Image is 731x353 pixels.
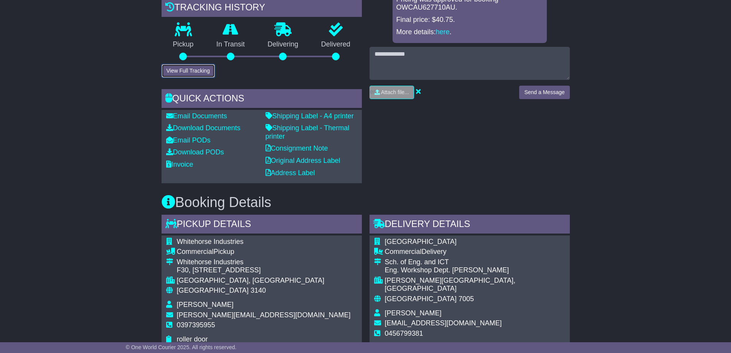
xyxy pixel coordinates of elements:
h3: Booking Details [162,195,570,210]
div: Eng. Workshop Dept. [PERSON_NAME] [385,266,565,275]
p: Delivering [256,40,310,49]
a: Address Label [266,169,315,177]
a: Shipping Label - A4 printer [266,112,354,120]
span: [PERSON_NAME] [385,309,442,317]
div: Quick Actions [162,89,362,110]
button: Send a Message [519,86,569,99]
a: Download PODs [166,148,224,156]
span: [GEOGRAPHIC_DATA] [177,287,249,294]
span: [PERSON_NAME][EMAIL_ADDRESS][DOMAIN_NAME] [177,311,351,319]
p: Pickup [162,40,205,49]
a: here [436,28,450,36]
p: Delivered [310,40,362,49]
span: [GEOGRAPHIC_DATA] [385,295,457,303]
span: [PERSON_NAME] [177,301,234,308]
span: Commercial [177,248,214,255]
a: Invoice [166,161,193,168]
a: Email PODs [166,136,211,144]
div: Whitehorse Industries [177,258,351,267]
span: 0397395955 [177,321,215,329]
span: roller door [177,335,208,343]
p: Final price: $40.75. [396,16,543,24]
a: Consignment Note [266,144,328,152]
div: [GEOGRAPHIC_DATA], [GEOGRAPHIC_DATA] [177,277,351,285]
span: 3140 [251,287,266,294]
div: Delivery [385,248,565,256]
span: [EMAIL_ADDRESS][DOMAIN_NAME] [385,319,502,327]
div: Sch. of Eng. and ICT [385,258,565,267]
span: Whitehorse Industries [177,238,244,245]
a: Email Documents [166,112,227,120]
button: View Full Tracking [162,64,215,78]
span: Commercial [385,248,422,255]
span: © One World Courier 2025. All rights reserved. [126,344,237,350]
div: F30, [STREET_ADDRESS] [177,266,351,275]
div: Pickup [177,248,351,256]
a: Original Address Label [266,157,340,164]
a: Shipping Label - Thermal printer [266,124,350,140]
div: [PERSON_NAME][GEOGRAPHIC_DATA], [GEOGRAPHIC_DATA] [385,277,565,293]
span: [GEOGRAPHIC_DATA] [385,238,457,245]
div: Delivery Details [370,215,570,235]
p: More details: . [396,28,543,36]
span: 0456799381 [385,330,423,337]
a: Download Documents [166,124,241,132]
div: Pickup Details [162,215,362,235]
span: 7005 [459,295,474,303]
p: In Transit [205,40,256,49]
